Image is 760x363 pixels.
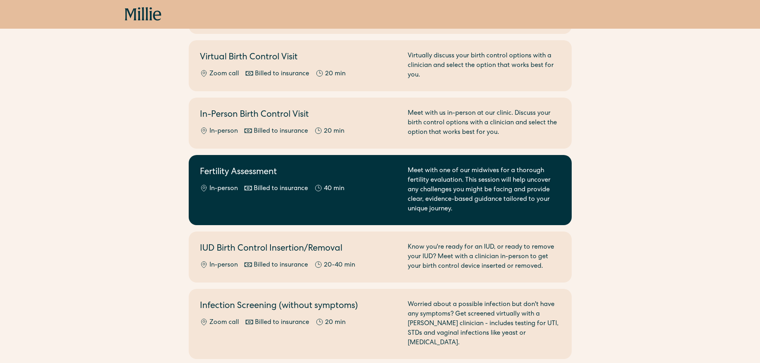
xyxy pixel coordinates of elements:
div: Billed to insurance [254,184,308,194]
h2: Fertility Assessment [200,166,398,179]
div: Meet with one of our midwives for a thorough fertility evaluation. This session will help uncover... [408,166,561,214]
div: In-person [209,184,238,194]
a: Virtual Birth Control VisitZoom callBilled to insurance20 minVirtually discuss your birth control... [189,40,572,91]
div: Meet with us in-person at our clinic. Discuss your birth control options with a clinician and sel... [408,109,561,137]
div: 20 min [325,69,345,79]
div: Billed to insurance [254,127,308,136]
a: Infection Screening (without symptoms)Zoom callBilled to insurance20 minWorried about a possible ... [189,289,572,359]
h2: IUD Birth Control Insertion/Removal [200,243,398,256]
h2: Infection Screening (without symptoms) [200,300,398,313]
div: Billed to insurance [255,318,309,328]
div: Zoom call [209,318,239,328]
div: Know you're ready for an IUD, or ready to remove your IUD? Meet with a clinician in-person to get... [408,243,561,271]
div: Worried about a possible infection but don't have any symptoms? Get screened virtually with a [PE... [408,300,561,348]
div: 20 min [325,318,345,328]
div: 20-40 min [324,261,355,270]
div: 20 min [324,127,344,136]
a: In-Person Birth Control VisitIn-personBilled to insurance20 minMeet with us in-person at our clin... [189,98,572,149]
h2: In-Person Birth Control Visit [200,109,398,122]
div: In-person [209,261,238,270]
div: Billed to insurance [255,69,309,79]
a: IUD Birth Control Insertion/RemovalIn-personBilled to insurance20-40 minKnow you're ready for an ... [189,232,572,283]
h2: Virtual Birth Control Visit [200,51,398,65]
div: Billed to insurance [254,261,308,270]
div: Virtually discuss your birth control options with a clinician and select the option that works be... [408,51,561,80]
div: In-person [209,127,238,136]
div: Zoom call [209,69,239,79]
a: Fertility AssessmentIn-personBilled to insurance40 minMeet with one of our midwives for a thoroug... [189,155,572,225]
div: 40 min [324,184,344,194]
